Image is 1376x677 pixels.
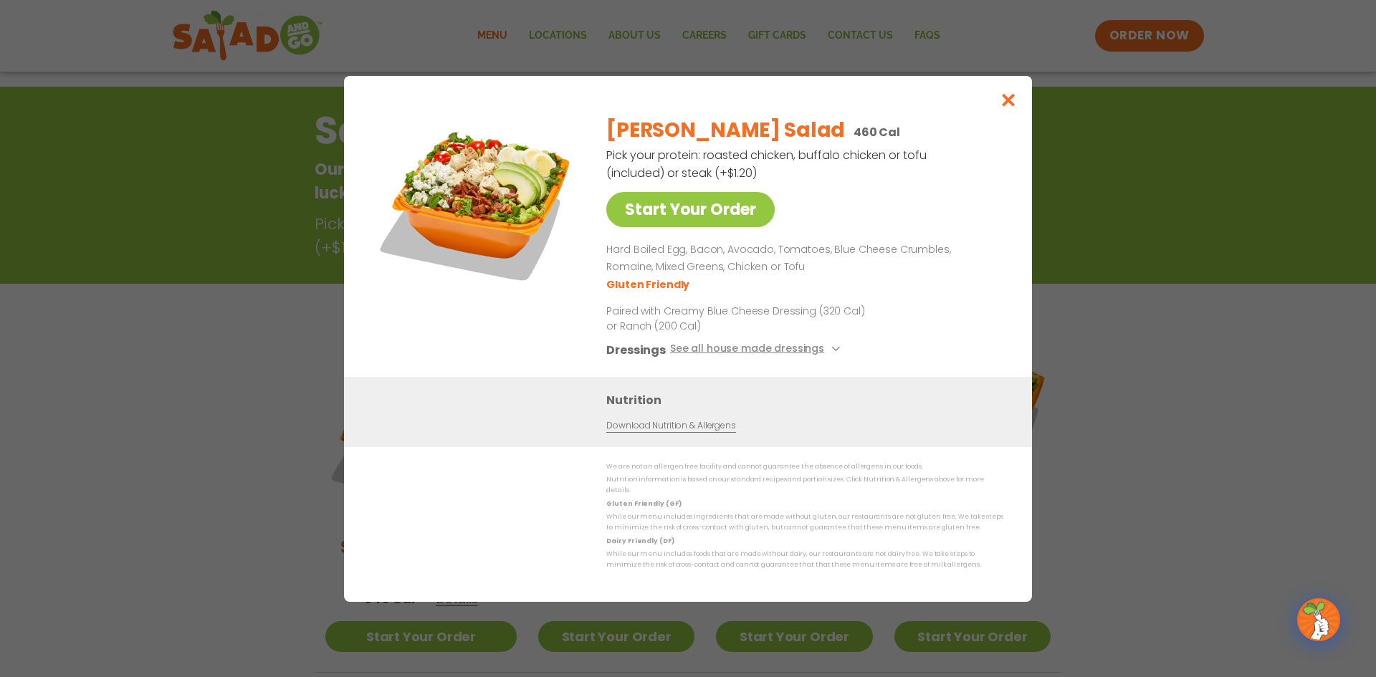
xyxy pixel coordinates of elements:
[854,123,900,141] p: 460 Cal
[606,418,735,432] a: Download Nutrition & Allergens
[1299,600,1339,640] img: wpChatIcon
[606,549,1003,571] p: While our menu includes foods that are made without dairy, our restaurants are not dairy free. We...
[606,512,1003,534] p: While our menu includes ingredients that are made without gluten, our restaurants are not gluten ...
[606,303,871,333] p: Paired with Creamy Blue Cheese Dressing (320 Cal) or Ranch (200 Cal)
[606,536,674,544] strong: Dairy Friendly (DF)
[670,340,844,358] button: See all house made dressings
[606,474,1003,496] p: Nutrition information is based on our standard recipes and portion sizes. Click Nutrition & Aller...
[606,192,775,227] a: Start Your Order
[606,241,998,276] p: Hard Boiled Egg, Bacon, Avocado, Tomatoes, Blue Cheese Crumbles, Romaine, Mixed Greens, Chicken o...
[606,146,929,182] p: Pick your protein: roasted chicken, buffalo chicken or tofu (included) or steak (+$1.20)
[606,499,681,507] strong: Gluten Friendly (GF)
[606,277,692,292] li: Gluten Friendly
[606,461,1003,472] p: We are not an allergen free facility and cannot guarantee the absence of allergens in our foods.
[606,390,1010,408] h3: Nutrition
[606,115,845,145] h2: [PERSON_NAME] Salad
[606,340,666,358] h3: Dressings
[985,76,1032,124] button: Close modal
[376,105,577,305] img: Featured product photo for Cobb Salad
